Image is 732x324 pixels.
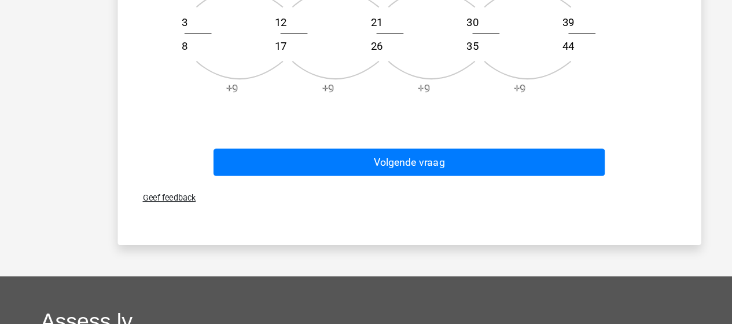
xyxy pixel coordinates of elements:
text: 17 [245,54,256,65]
text: +9 [288,92,298,103]
text: 12 [245,32,256,43]
span: Geef feedback [119,191,175,199]
button: Volgende vraag [191,151,541,176]
text: 30 [417,32,428,43]
text: +9 [459,92,470,103]
text: +9 [374,92,384,103]
text: 39 [503,32,513,43]
text: 26 [331,54,341,65]
text: 35 [417,54,428,65]
text: 3 [162,32,167,43]
text: 8 [162,54,167,65]
text: +9 [202,92,212,103]
text: 21 [331,32,341,43]
text: 44 [503,54,513,65]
